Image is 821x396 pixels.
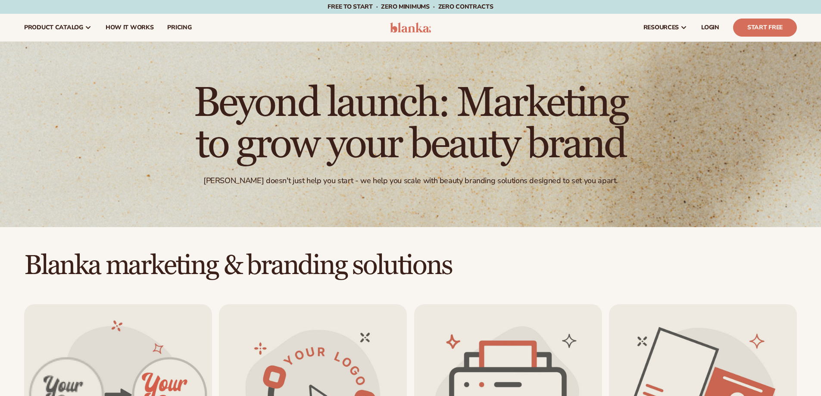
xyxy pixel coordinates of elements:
span: LOGIN [701,24,719,31]
a: How It Works [99,14,161,41]
a: Start Free [733,19,797,37]
span: product catalog [24,24,83,31]
span: How It Works [106,24,154,31]
img: logo [390,22,431,33]
a: pricing [160,14,198,41]
h1: Beyond launch: Marketing to grow your beauty brand [174,83,648,165]
div: [PERSON_NAME] doesn't just help you start - we help you scale with beauty branding solutions desi... [203,176,618,186]
span: resources [643,24,679,31]
a: product catalog [17,14,99,41]
a: LOGIN [694,14,726,41]
span: Free to start · ZERO minimums · ZERO contracts [328,3,493,11]
a: resources [637,14,694,41]
span: pricing [167,24,191,31]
